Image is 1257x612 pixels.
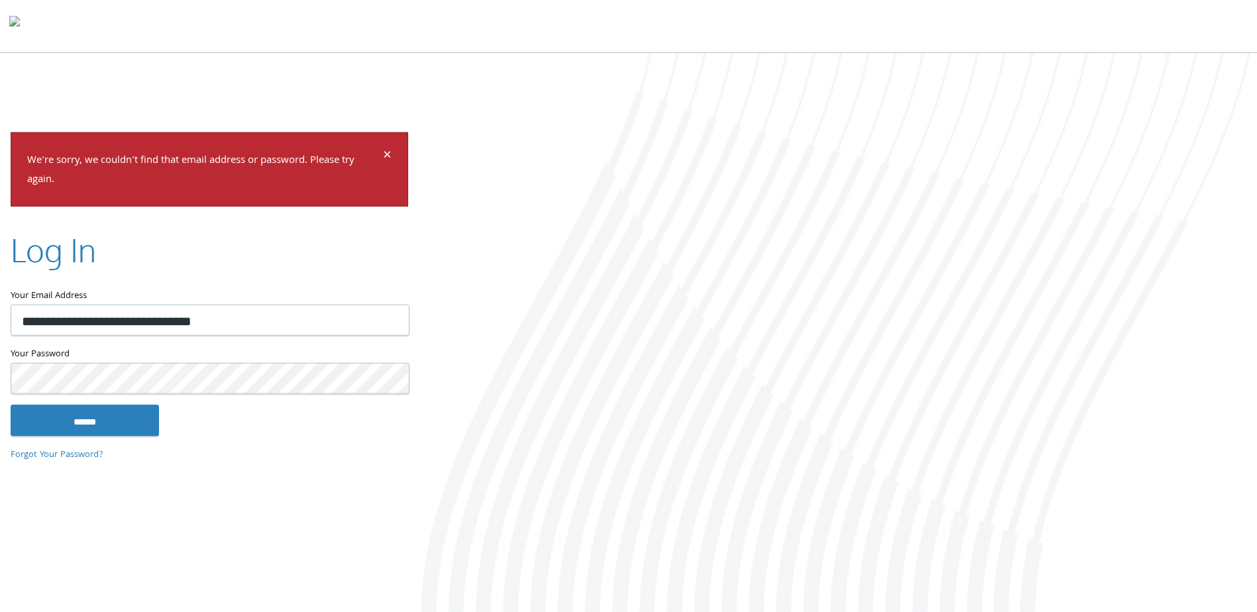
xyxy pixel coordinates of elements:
[11,227,96,272] h2: Log In
[383,144,392,170] span: ×
[9,11,20,38] img: todyl-logo-dark.svg
[11,346,408,362] label: Your Password
[11,448,103,462] a: Forgot Your Password?
[383,149,392,165] button: Dismiss alert
[27,152,381,190] p: We're sorry, we couldn't find that email address or password. Please try again.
